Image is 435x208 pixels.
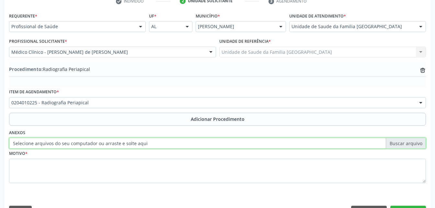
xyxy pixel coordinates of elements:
label: Anexos [9,128,25,138]
span: Profissional de Saúde [11,23,132,30]
span: Médico Clínico - [PERSON_NAME] de [PERSON_NAME] [11,49,203,55]
span: 0204010225 - Radiografia Periapical [11,99,413,106]
span: Unidade de Saude da Familia [GEOGRAPHIC_DATA] [292,23,413,30]
label: Unidade de referência [219,37,271,47]
label: Requerente [9,11,37,21]
span: Procedimento: [9,66,43,72]
label: Item de agendamento [9,87,59,97]
label: Unidade de atendimento [289,11,346,21]
button: Adicionar Procedimento [9,113,426,126]
span: Radiografia Periapical [9,66,90,73]
span: Adicionar Procedimento [191,116,245,122]
label: Município [196,11,220,21]
label: Profissional Solicitante [9,37,67,47]
span: AL [151,23,179,30]
label: UF [149,11,156,21]
label: Motivo [9,149,28,159]
span: [PERSON_NAME] [198,23,272,30]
